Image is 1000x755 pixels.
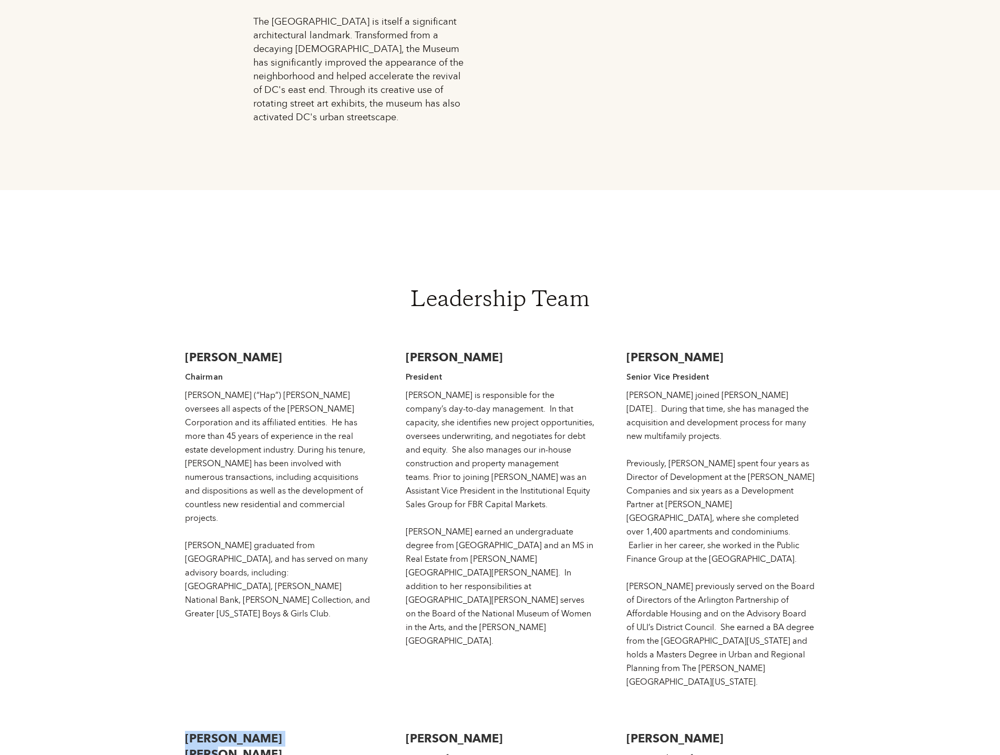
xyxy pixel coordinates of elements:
h4: Senior Vice President [626,371,816,383]
h1: Leadership Team [150,290,850,313]
h3: [PERSON_NAME] [406,731,595,747]
h3: [PERSON_NAME] [406,350,595,365]
strong: [PERSON_NAME] [626,733,724,744]
h3: [PERSON_NAME] [185,350,374,365]
div: [PERSON_NAME] (“Hap”) [PERSON_NAME] oversees all aspects of the [PERSON_NAME] Corporation and its... [185,389,374,621]
h4: President [406,371,595,383]
div: [PERSON_NAME] joined [PERSON_NAME] [DATE].. During that time, she has managed the acquisition and... [626,389,816,689]
h3: [PERSON_NAME] [626,350,816,365]
div: [PERSON_NAME] is responsible for the company’s day-to-day management. In that capacity, she ident... [406,389,595,648]
h4: Chairman [185,371,374,383]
